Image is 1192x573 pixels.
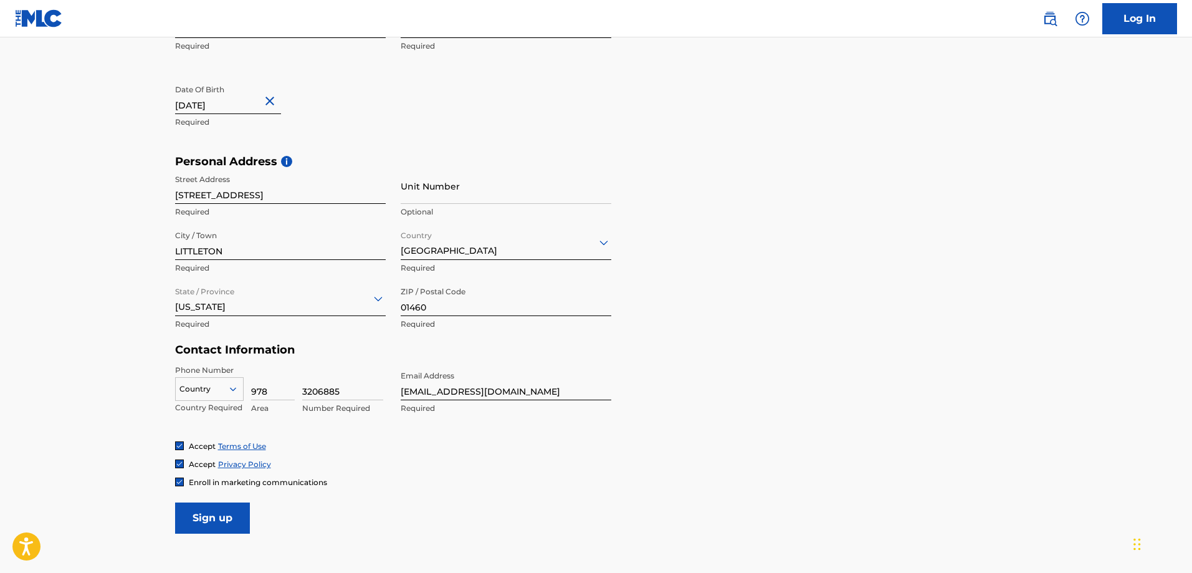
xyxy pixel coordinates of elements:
[176,478,183,486] img: checkbox
[218,460,271,469] a: Privacy Policy
[175,206,386,218] p: Required
[175,283,386,314] div: [US_STATE]
[401,223,432,241] label: Country
[175,343,611,357] h5: Contact Information
[175,402,244,413] p: Country Required
[1075,11,1090,26] img: help
[189,460,216,469] span: Accept
[401,319,611,330] p: Required
[251,403,295,414] p: Area
[1102,3,1177,34] a: Log In
[175,503,250,534] input: Sign up
[281,156,292,167] span: i
[302,403,383,414] p: Number Required
[175,41,386,52] p: Required
[1042,11,1057,26] img: search
[175,279,234,297] label: State / Province
[1130,513,1192,573] iframe: Chat Widget
[401,206,611,218] p: Optional
[1070,6,1095,31] div: Help
[15,9,63,27] img: MLC Logo
[401,227,611,258] div: [GEOGRAPHIC_DATA]
[189,478,327,487] span: Enroll in marketing communications
[401,262,611,274] p: Required
[262,82,281,120] button: Close
[176,442,183,450] img: checkbox
[401,41,611,52] p: Required
[1133,526,1141,563] div: Drag
[175,117,386,128] p: Required
[176,460,183,468] img: checkbox
[175,155,1018,169] h5: Personal Address
[175,262,386,274] p: Required
[175,319,386,330] p: Required
[401,403,611,414] p: Required
[218,441,266,451] a: Terms of Use
[1037,6,1062,31] a: Public Search
[189,441,216,451] span: Accept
